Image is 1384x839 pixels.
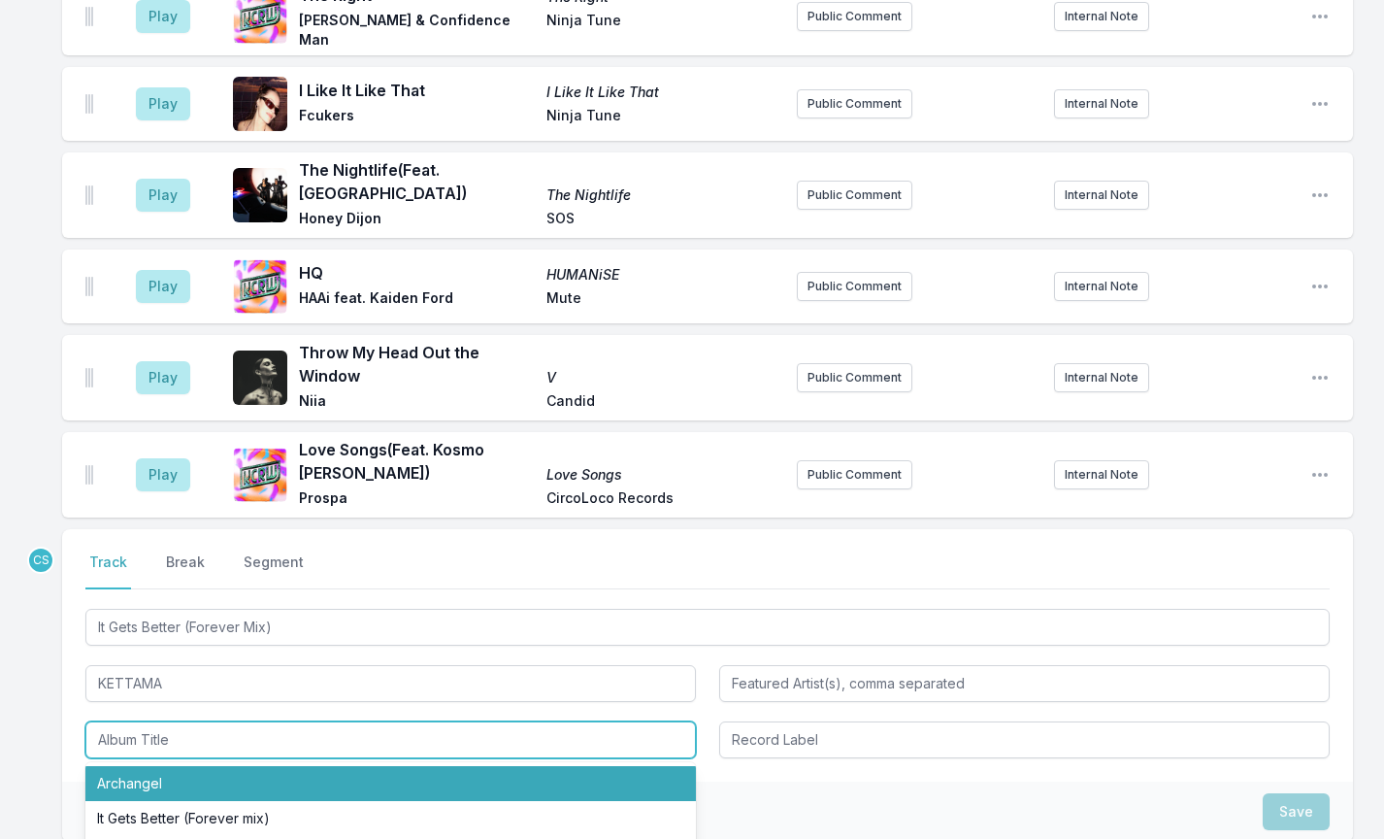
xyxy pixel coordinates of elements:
[136,179,190,212] button: Play
[1310,94,1330,114] button: Open playlist item options
[233,168,287,222] img: The Nightlife
[27,547,54,574] p: Candace Silva
[797,460,912,489] button: Public Comment
[299,391,535,415] span: Niia
[299,341,535,387] span: Throw My Head Out the Window
[719,722,1330,758] input: Record Label
[299,438,535,485] span: Love Songs (Feat. Kosmo [PERSON_NAME])
[797,2,912,31] button: Public Comment
[299,488,535,512] span: Prospa
[136,458,190,491] button: Play
[546,488,782,512] span: CircoLoco Records
[85,185,93,205] img: Drag Handle
[299,158,535,205] span: The Nightlife (Feat. [GEOGRAPHIC_DATA])
[797,89,912,118] button: Public Comment
[1054,363,1149,392] button: Internal Note
[1054,272,1149,301] button: Internal Note
[136,361,190,394] button: Play
[299,288,535,312] span: HAAi feat. Kaiden Ford
[797,272,912,301] button: Public Comment
[546,368,782,387] span: V
[797,181,912,210] button: Public Comment
[85,609,1330,646] input: Track Title
[797,363,912,392] button: Public Comment
[546,391,782,415] span: Candid
[85,277,93,296] img: Drag Handle
[1310,465,1330,485] button: Open playlist item options
[1054,460,1149,489] button: Internal Note
[1054,2,1149,31] button: Internal Note
[546,288,782,312] span: Mute
[233,77,287,131] img: I Like It Like That
[546,465,782,485] span: Love Songs
[136,270,190,303] button: Play
[1310,277,1330,296] button: Open playlist item options
[1310,185,1330,205] button: Open playlist item options
[1054,89,1149,118] button: Internal Note
[1054,181,1149,210] button: Internal Note
[546,185,782,205] span: The Nightlife
[233,351,287,405] img: V
[299,11,535,50] span: [PERSON_NAME] & Confidence Man
[85,553,131,589] button: Track
[719,665,1330,702] input: Featured Artist(s), comma separated
[85,368,93,387] img: Drag Handle
[233,259,287,314] img: HUMANiSE
[546,209,782,232] span: SOS
[85,801,696,836] li: It Gets Better (Forever mix)
[136,87,190,120] button: Play
[233,448,287,502] img: Love Songs
[546,265,782,285] span: HUMANiSE
[162,553,209,589] button: Break
[85,465,93,485] img: Drag Handle
[240,553,308,589] button: Segment
[299,79,535,102] span: I Like It Like That
[546,11,782,50] span: Ninja Tune
[299,106,535,129] span: Fcukers
[1310,368,1330,387] button: Open playlist item options
[1310,7,1330,26] button: Open playlist item options
[85,94,93,114] img: Drag Handle
[546,106,782,129] span: Ninja Tune
[85,7,93,26] img: Drag Handle
[299,261,535,285] span: HQ
[546,83,782,102] span: I Like It Like That
[299,209,535,232] span: Honey Dijon
[85,722,696,758] input: Album Title
[85,766,696,801] li: Archangel
[85,665,696,702] input: Artist
[1263,793,1330,830] button: Save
